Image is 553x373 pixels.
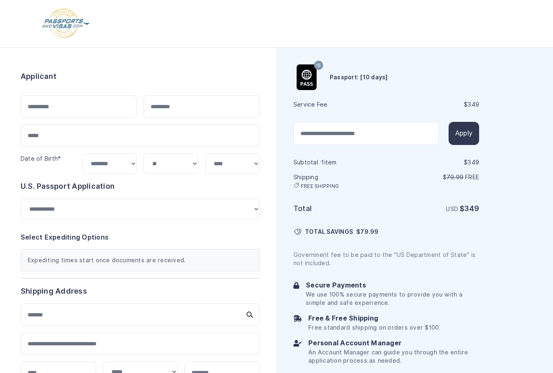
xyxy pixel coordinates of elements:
h6: U.S. Passport Application [21,181,260,192]
span: 349 [464,204,479,213]
strong: $ [460,204,479,213]
div: $ [387,100,479,109]
span: 1 [321,159,324,166]
h6: Total [293,203,385,214]
label: Date of Birth* [21,155,61,162]
p: We use 100% secure payments to provide you with a simple and safe experience. [306,290,479,307]
h6: Select Expediting Options [21,233,260,242]
span: 79.99 [447,174,463,181]
div: $ [387,158,479,166]
h6: Secure Payments [306,280,479,290]
p: $ [387,173,479,181]
div: Expediting times start once documents are received. [21,249,260,271]
p: Free standard shipping on orders over $100. [308,323,440,332]
h6: Personal Account Manager [308,338,479,348]
span: $ [356,228,378,236]
span: 10 [316,60,321,71]
h6: Passport: [10 days] [330,73,388,81]
h6: Service Fee [293,100,385,109]
span: TOTAL SAVINGS [305,228,353,236]
span: USD [446,206,458,212]
h6: Shipping [293,173,385,190]
p: Government fee to be paid to the "US Department of State" is not included. [293,251,479,267]
p: An Account Manager can guide you through the entire application process as needed. [308,348,479,365]
h6: Free & Free Shipping [308,314,440,323]
span: FREE SHIPPING [301,183,339,190]
span: 349 [468,159,479,166]
img: Product Name [294,64,319,90]
button: Apply [449,122,479,145]
span: 349 [468,101,479,108]
h6: Subtotal · item [293,158,385,166]
span: Free [465,174,479,181]
img: Logo [41,8,90,39]
h6: Shipping Address [21,285,260,297]
h6: Applicant [21,71,57,82]
span: 79.99 [360,228,378,235]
